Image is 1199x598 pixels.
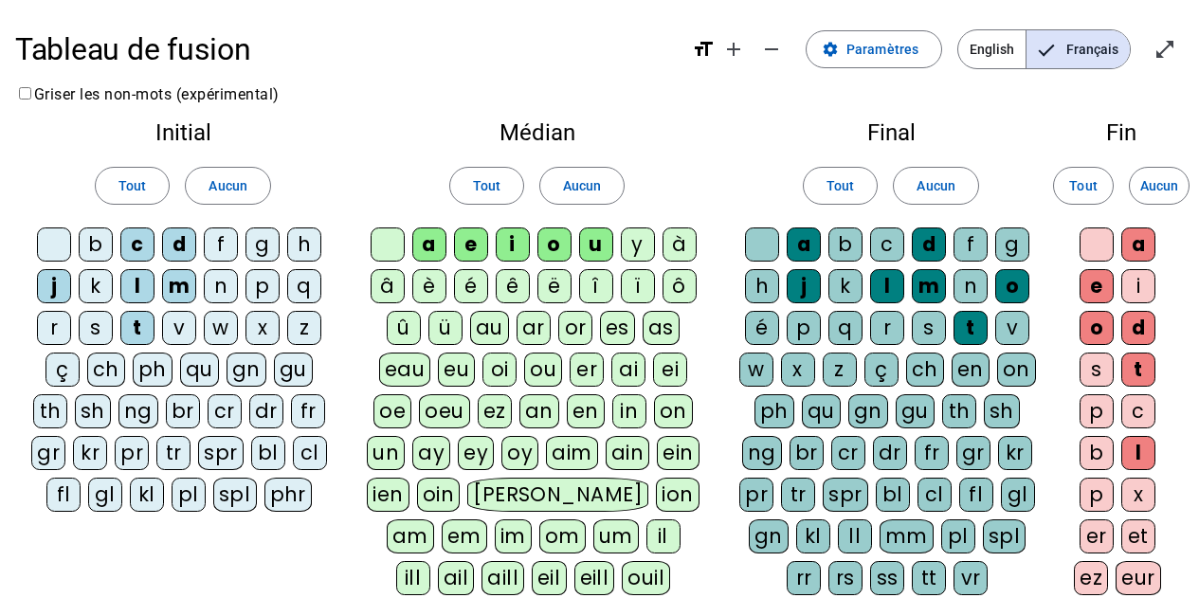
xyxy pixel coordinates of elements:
div: om [539,519,586,553]
div: em [442,519,487,553]
div: gu [896,394,935,428]
div: t [120,311,154,345]
div: ay [412,436,450,470]
div: ü [428,311,463,345]
div: in [612,394,646,428]
div: mm [880,519,934,553]
div: t [1121,353,1155,387]
div: et [1121,519,1155,553]
div: w [204,311,238,345]
span: Tout [473,174,500,197]
div: w [739,353,773,387]
div: br [166,394,200,428]
div: bl [251,436,285,470]
div: x [245,311,280,345]
div: j [37,269,71,303]
span: Tout [118,174,146,197]
div: ll [838,519,872,553]
div: p [1080,394,1114,428]
div: gu [274,353,313,387]
div: kr [73,436,107,470]
div: n [204,269,238,303]
button: Diminuer la taille de la police [753,30,790,68]
div: ain [606,436,650,470]
div: a [1121,227,1155,262]
button: Aucun [1129,167,1190,205]
div: c [1121,394,1155,428]
div: s [1080,353,1114,387]
div: b [79,227,113,262]
div: pl [941,519,975,553]
div: o [1080,311,1114,345]
div: i [496,227,530,262]
div: kl [130,478,164,512]
div: ai [611,353,645,387]
div: ch [87,353,125,387]
div: er [1080,519,1114,553]
span: Aucun [563,174,601,197]
h1: Tableau de fusion [15,19,677,80]
div: i [1121,269,1155,303]
div: x [1121,478,1155,512]
div: um [593,519,639,553]
div: x [781,353,815,387]
div: cr [208,394,242,428]
div: au [470,311,509,345]
div: en [567,394,605,428]
div: f [954,227,988,262]
button: Aucun [893,167,978,205]
button: Tout [449,167,524,205]
div: fr [291,394,325,428]
h2: Médian [366,121,708,144]
mat-icon: settings [822,41,839,58]
div: r [870,311,904,345]
button: Paramètres [806,30,942,68]
div: r [37,311,71,345]
div: fr [915,436,949,470]
div: as [643,311,680,345]
span: Aucun [209,174,246,197]
div: gn [749,519,789,553]
div: n [954,269,988,303]
div: sh [75,394,111,428]
div: j [787,269,821,303]
div: a [787,227,821,262]
div: b [1080,436,1114,470]
button: Entrer en plein écran [1146,30,1184,68]
div: q [828,311,863,345]
div: ô [663,269,697,303]
div: s [912,311,946,345]
div: kl [796,519,830,553]
div: s [79,311,113,345]
div: d [1121,311,1155,345]
div: ch [906,353,944,387]
div: spl [213,478,257,512]
div: qu [180,353,219,387]
button: Aucun [539,167,625,205]
div: o [995,269,1029,303]
div: d [912,227,946,262]
span: Tout [827,174,854,197]
button: Augmenter la taille de la police [715,30,753,68]
div: cr [831,436,865,470]
div: ey [458,436,494,470]
div: oe [373,394,411,428]
button: Tout [1053,167,1114,205]
div: u [579,227,613,262]
div: am [387,519,434,553]
div: eill [574,561,615,595]
div: z [287,311,321,345]
div: h [287,227,321,262]
div: an [519,394,559,428]
div: pr [115,436,149,470]
div: pl [172,478,206,512]
span: Aucun [917,174,954,197]
div: oi [482,353,517,387]
div: ein [657,436,699,470]
div: gr [956,436,990,470]
div: spl [983,519,1026,553]
div: on [997,353,1036,387]
div: vr [954,561,988,595]
div: v [995,311,1029,345]
div: fl [46,478,81,512]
